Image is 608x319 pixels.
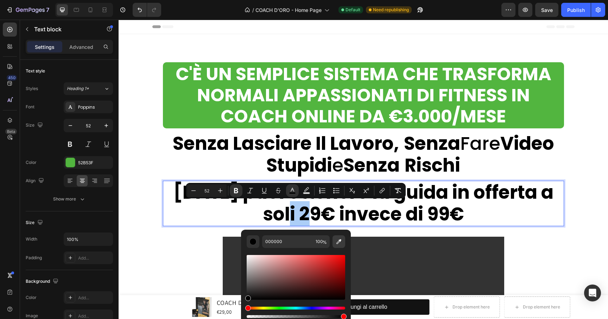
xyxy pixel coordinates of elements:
[286,133,342,158] strong: Rischi
[567,6,585,14] div: Publish
[119,20,608,319] iframe: Design area
[57,42,433,109] strong: C'è un Semplice Sistema Che Trasforma Normali Appassionati Di Fitness In Coach Online Da €3.000/Mese
[225,133,281,158] strong: Senza
[78,160,111,166] div: 52B53F
[179,280,311,295] button: Aggiungi al carrello
[535,3,558,17] button: Save
[3,3,52,17] button: 7
[148,111,436,158] strong: Video Stupidi
[255,6,322,14] span: COACH D'ORO - Home Page
[64,82,113,95] button: Heading 1*
[54,111,280,136] strong: Senza Lasciare Il Lavoro,
[78,104,111,110] div: Poppins
[54,111,436,158] span: Fare e
[55,160,435,207] strong: [DATE] puoi ottenere la guida in offerta a soli 29€ invece di 99€
[26,255,42,261] div: Padding
[26,236,37,242] div: Width
[221,282,268,293] div: Aggiungi al carrello
[5,129,17,134] div: Beta
[34,25,94,33] p: Text block
[584,285,601,301] div: Open Intercom Messenger
[373,7,409,13] span: Need republishing
[26,294,37,301] div: Color
[26,85,38,92] div: Styles
[26,193,113,205] button: Show more
[64,233,113,245] input: Auto
[35,43,55,51] p: Settings
[26,313,38,319] div: Image
[323,238,327,246] span: %
[53,196,86,203] div: Show more
[186,183,406,198] div: Editor contextual toolbar
[67,85,89,92] span: Heading 1*
[346,7,360,13] span: Default
[78,255,111,261] div: Add...
[262,235,313,248] input: E.g FFFFFF
[26,176,45,186] div: Align
[26,218,44,228] div: Size
[26,104,34,110] div: Font
[285,111,342,136] strong: Senza
[26,121,44,130] div: Size
[404,285,442,290] div: Drop element here
[334,285,371,290] div: Drop element here
[133,3,161,17] div: Undo/Redo
[26,277,60,286] div: Background
[26,159,37,166] div: Color
[78,295,111,301] div: Add...
[561,3,591,17] button: Publish
[44,161,445,206] div: Rich Text Editor. Editing area: main
[252,6,254,14] span: /
[7,75,17,81] div: 450
[26,68,45,74] div: Text style
[247,307,345,310] div: Hue
[69,43,93,51] p: Advanced
[541,7,553,13] span: Save
[46,6,49,14] p: 7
